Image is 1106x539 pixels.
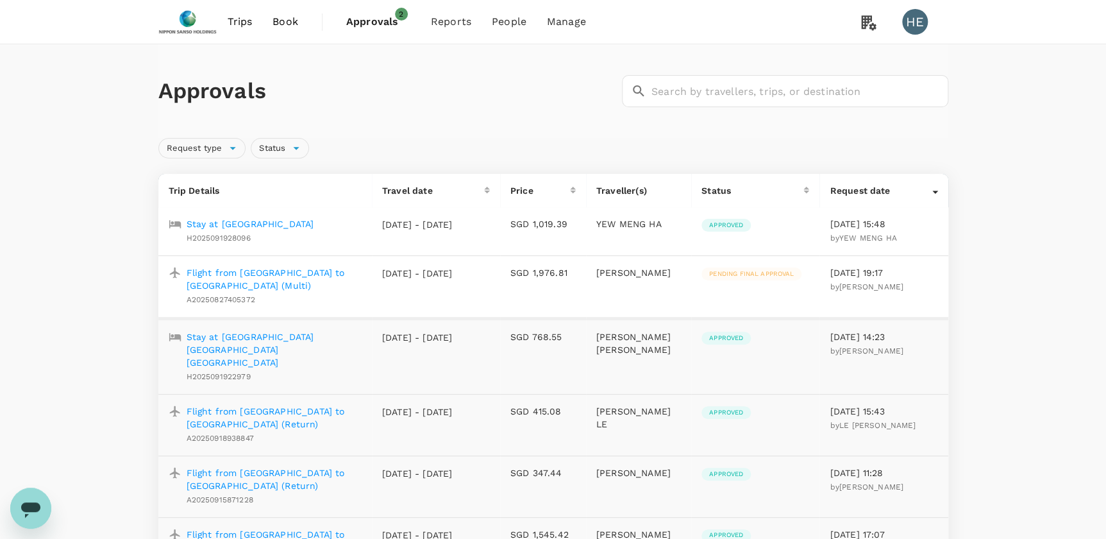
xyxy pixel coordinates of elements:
[830,483,903,492] span: by
[187,434,254,443] span: A20250918938847
[596,405,681,431] p: [PERSON_NAME] LE
[187,495,253,504] span: A20250915871228
[158,138,246,158] div: Request type
[701,269,801,278] span: Pending final approval
[651,75,948,107] input: Search by travellers, trips, or destination
[839,421,916,430] span: LE [PERSON_NAME]
[159,142,230,155] span: Request type
[382,267,453,280] p: [DATE] - [DATE]
[839,234,897,243] span: YEW MENG HA
[596,330,681,356] p: [PERSON_NAME] [PERSON_NAME]
[830,234,896,243] span: by
[169,184,362,197] p: Trip Details
[187,218,314,230] a: Stay at [GEOGRAPHIC_DATA]
[187,405,362,431] a: Flight from [GEOGRAPHIC_DATA] to [GEOGRAPHIC_DATA] (Return)
[158,78,617,105] h1: Approvals
[510,266,576,279] p: SGD 1,976.81
[596,466,681,479] p: [PERSON_NAME]
[596,266,681,279] p: [PERSON_NAME]
[510,330,576,343] p: SGD 768.55
[187,372,251,381] span: H2025091922979
[187,330,362,369] a: Stay at [GEOGRAPHIC_DATA] [GEOGRAPHIC_DATA] [GEOGRAPHIC_DATA]
[510,466,576,479] p: SGD 347.44
[701,221,751,230] span: Approved
[382,467,453,480] p: [DATE] - [DATE]
[830,405,937,418] p: [DATE] 15:43
[902,9,928,35] div: HE
[830,346,903,355] span: by
[187,295,255,304] span: A20250827405372
[272,14,298,30] span: Book
[382,331,453,344] p: [DATE] - [DATE]
[510,184,570,197] div: Price
[830,466,937,479] p: [DATE] 11:28
[830,421,916,430] span: by
[830,266,937,279] p: [DATE] 19:17
[431,14,471,30] span: Reports
[346,14,410,30] span: Approvals
[830,218,937,230] p: [DATE] 15:48
[382,406,453,418] p: [DATE] - [DATE]
[701,408,751,417] span: Approved
[395,8,408,21] span: 2
[510,405,576,418] p: SGD 415.08
[596,218,681,230] p: YEW MENG HA
[187,266,362,292] a: Flight from [GEOGRAPHIC_DATA] to [GEOGRAPHIC_DATA] (Multi)
[839,282,903,291] span: [PERSON_NAME]
[10,488,51,529] iframe: Button to launch messaging window
[701,470,751,479] span: Approved
[839,346,903,355] span: [PERSON_NAME]
[251,138,309,158] div: Status
[701,184,803,197] div: Status
[158,8,217,36] img: Nippon Sanso Holdings Singapore Pte Ltd
[510,218,576,230] p: SGD 1,019.39
[251,142,293,155] span: Status
[701,334,751,343] span: Approved
[547,14,586,30] span: Manage
[187,466,362,492] a: Flight from [GEOGRAPHIC_DATA] to [GEOGRAPHIC_DATA] (Return)
[187,234,251,243] span: H2025091928096
[830,184,932,197] div: Request date
[839,483,903,492] span: [PERSON_NAME]
[596,184,681,197] p: Traveller(s)
[382,218,453,231] p: [DATE] - [DATE]
[830,330,937,343] p: [DATE] 14:23
[830,282,903,291] span: by
[382,184,484,197] div: Travel date
[492,14,526,30] span: People
[227,14,252,30] span: Trips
